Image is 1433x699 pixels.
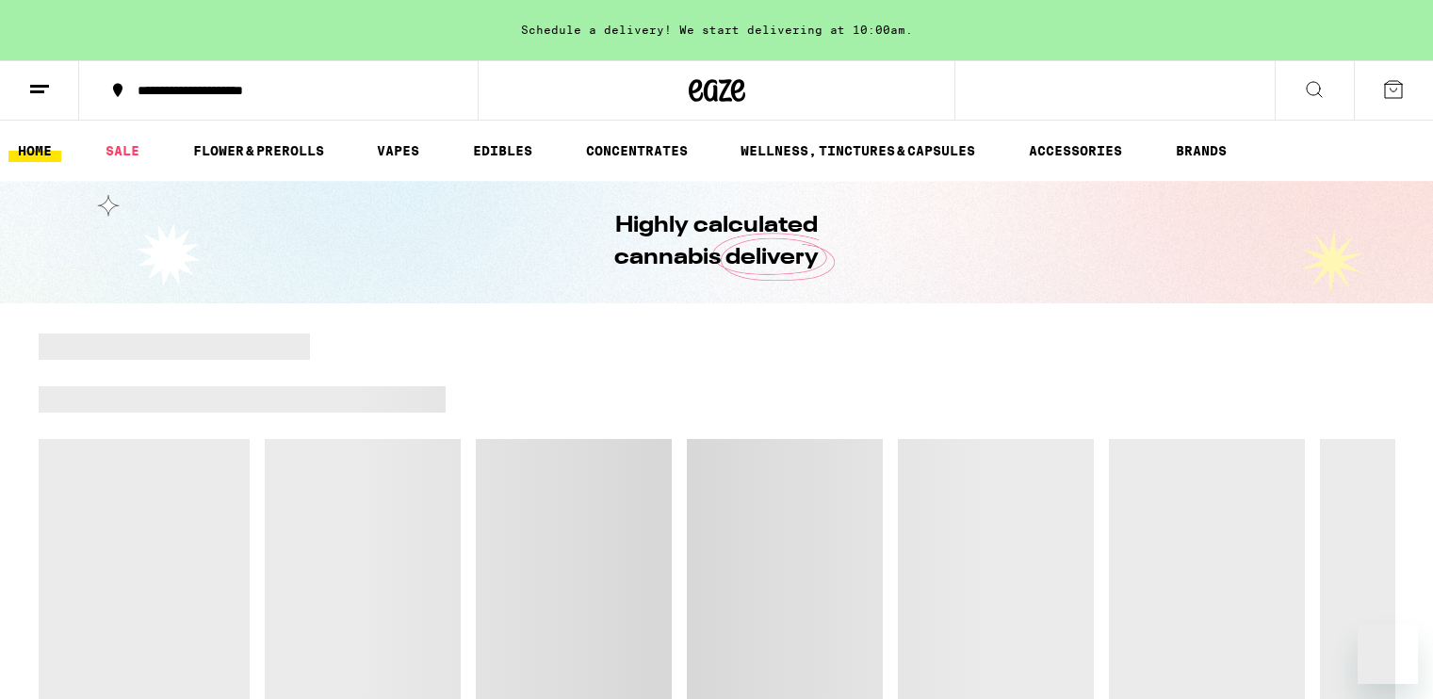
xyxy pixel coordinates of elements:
a: BRANDS [1166,139,1236,162]
a: SALE [96,139,149,162]
h1: Highly calculated cannabis delivery [562,210,872,274]
a: EDIBLES [464,139,542,162]
iframe: Button to launch messaging window [1358,624,1418,684]
a: CONCENTRATES [577,139,697,162]
a: FLOWER & PREROLLS [184,139,334,162]
a: WELLNESS, TINCTURES & CAPSULES [731,139,985,162]
a: HOME [8,139,61,162]
a: VAPES [367,139,429,162]
a: ACCESSORIES [1019,139,1132,162]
